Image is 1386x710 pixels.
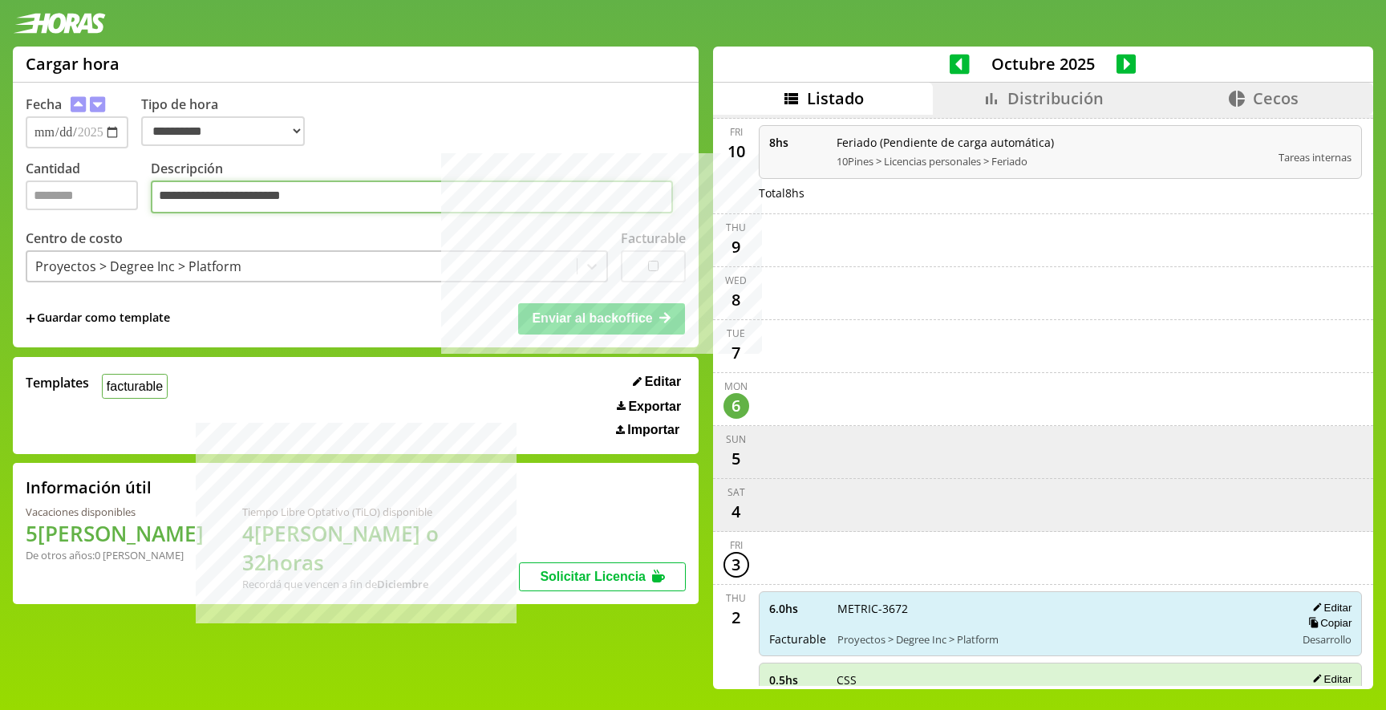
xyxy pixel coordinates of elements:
div: 7 [723,340,749,366]
span: Feriado (Pendiente de carga automática) [837,135,1268,150]
div: 6 [723,393,749,419]
span: Octubre 2025 [970,53,1116,75]
div: Thu [726,221,746,234]
span: Tareas internas [1279,150,1352,164]
span: METRIC-3672 [837,601,1285,616]
select: Tipo de hora [141,116,305,146]
label: Tipo de hora [141,95,318,148]
button: Editar [1307,672,1352,686]
span: Cecos [1253,87,1299,109]
h1: 5 [PERSON_NAME] [26,519,204,548]
h1: 4 [PERSON_NAME] o 32 horas [242,519,519,577]
span: + [26,310,35,327]
button: Copiar [1303,616,1352,630]
span: Importar [627,423,679,437]
img: logotipo [13,13,106,34]
div: Fri [730,538,743,552]
div: 5 [723,446,749,472]
div: Recordá que vencen a fin de [242,577,519,591]
div: Total 8 hs [759,185,1363,201]
div: Tue [727,327,745,340]
span: Templates [26,374,89,392]
h1: Cargar hora [26,53,120,75]
div: 2 [723,605,749,631]
div: Sun [726,432,746,446]
span: 6.0 hs [769,601,826,616]
div: 10 [723,139,749,164]
textarea: Descripción [151,181,673,214]
div: Tiempo Libre Optativo (TiLO) disponible [242,505,519,519]
button: facturable [102,374,168,399]
span: 0.5 hs [769,672,825,688]
button: Exportar [612,399,686,415]
div: Fri [730,125,743,139]
button: Editar [1307,601,1352,615]
label: Centro de costo [26,229,123,247]
div: Proyectos > Degree Inc > Platform [35,258,241,275]
div: 3 [723,552,749,578]
input: Cantidad [26,181,138,210]
button: Editar [628,374,686,390]
span: Facturable [769,631,826,647]
span: Desarrollo [1303,632,1352,647]
span: Listado [807,87,864,109]
span: 8 hs [769,135,825,150]
label: Cantidad [26,160,151,218]
div: 9 [723,234,749,260]
div: 4 [723,499,749,525]
div: De otros años: 0 [PERSON_NAME] [26,548,204,562]
label: Descripción [151,160,686,218]
span: CSS [837,672,1280,688]
div: Thu [726,591,746,605]
span: Editar [645,375,681,389]
div: 8 [723,287,749,313]
label: Facturable [621,229,686,247]
span: Distribución [1007,87,1104,109]
span: Solicitar Licencia [540,570,646,583]
span: Enviar al backoffice [532,311,652,325]
div: scrollable content [713,115,1373,687]
span: +Guardar como template [26,310,170,327]
h2: Información útil [26,477,152,498]
button: Solicitar Licencia [519,562,686,591]
div: Mon [724,379,748,393]
b: Diciembre [377,577,428,591]
div: Wed [725,274,747,287]
button: Enviar al backoffice [518,303,685,334]
span: 10Pines > Licencias personales > Feriado [837,154,1268,168]
label: Fecha [26,95,62,113]
span: Exportar [628,400,681,414]
span: Proyectos > Degree Inc > Platform [837,632,1285,647]
div: Vacaciones disponibles [26,505,204,519]
div: Sat [727,485,745,499]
